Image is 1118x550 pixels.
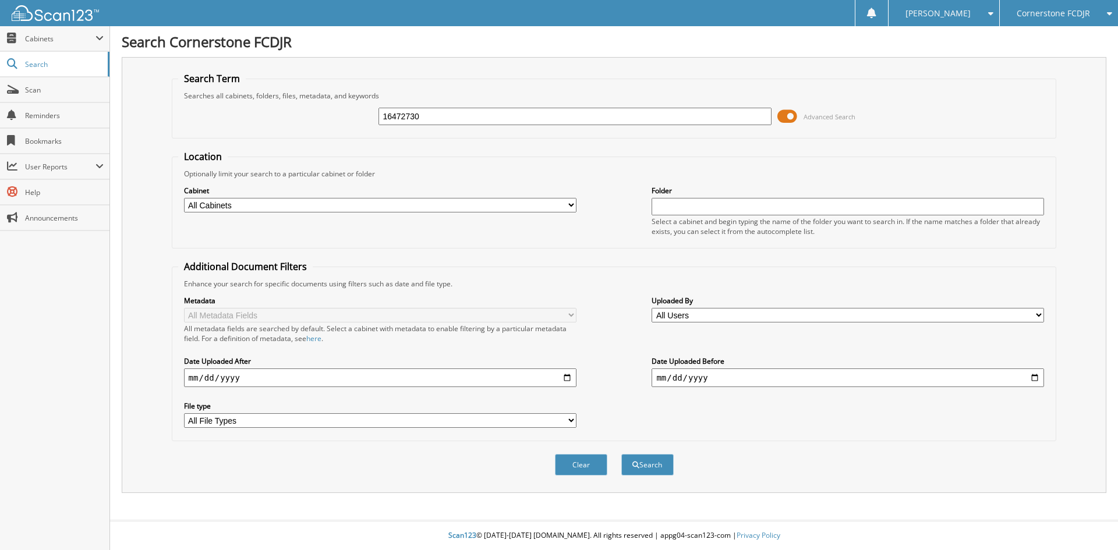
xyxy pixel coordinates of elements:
[178,72,246,85] legend: Search Term
[1060,494,1118,550] iframe: Chat Widget
[804,112,855,121] span: Advanced Search
[184,186,576,196] label: Cabinet
[178,260,313,273] legend: Additional Document Filters
[184,401,576,411] label: File type
[178,279,1050,289] div: Enhance your search for specific documents using filters such as date and file type.
[184,296,576,306] label: Metadata
[25,213,104,223] span: Announcements
[12,5,99,21] img: scan123-logo-white.svg
[184,324,576,343] div: All metadata fields are searched by default. Select a cabinet with metadata to enable filtering b...
[652,296,1044,306] label: Uploaded By
[25,136,104,146] span: Bookmarks
[652,356,1044,366] label: Date Uploaded Before
[184,368,576,387] input: start
[25,111,104,120] span: Reminders
[25,85,104,95] span: Scan
[25,187,104,197] span: Help
[178,150,228,163] legend: Location
[110,521,1118,550] div: © [DATE]-[DATE] [DOMAIN_NAME]. All rights reserved | appg04-scan123-com |
[905,10,971,17] span: [PERSON_NAME]
[184,356,576,366] label: Date Uploaded After
[25,59,102,69] span: Search
[178,91,1050,101] div: Searches all cabinets, folders, files, metadata, and keywords
[122,32,1106,51] h1: Search Cornerstone FCDJR
[178,169,1050,179] div: Optionally limit your search to a particular cabinet or folder
[25,162,95,172] span: User Reports
[555,454,607,476] button: Clear
[652,186,1044,196] label: Folder
[652,217,1044,236] div: Select a cabinet and begin typing the name of the folder you want to search in. If the name match...
[448,530,476,540] span: Scan123
[306,333,321,343] a: here
[25,34,95,44] span: Cabinets
[621,454,674,476] button: Search
[737,530,780,540] a: Privacy Policy
[652,368,1044,387] input: end
[1017,10,1090,17] span: Cornerstone FCDJR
